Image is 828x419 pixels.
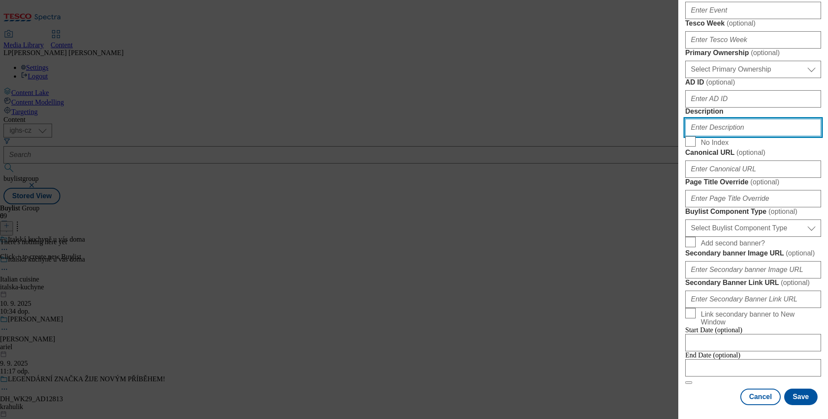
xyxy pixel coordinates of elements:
[685,190,821,207] input: Enter Page Title Override
[750,178,779,186] span: ( optional )
[685,19,821,28] label: Tesco Week
[786,249,815,257] span: ( optional )
[685,90,821,108] input: Enter AD ID
[685,148,821,157] label: Canonical URL
[685,31,821,49] input: Enter Tesco Week
[685,359,821,376] input: Enter Date
[736,149,766,156] span: ( optional )
[685,49,821,57] label: Primary Ownership
[685,261,821,278] input: Enter Secondary banner Image URL
[685,291,821,308] input: Enter Secondary Banner Link URL
[685,278,821,287] label: Secondary Banner Link URL
[769,208,798,215] span: ( optional )
[781,279,810,286] span: ( optional )
[751,49,780,56] span: ( optional )
[685,78,821,87] label: AD ID
[685,2,821,19] input: Enter Event
[685,119,821,136] input: Enter Description
[740,389,780,405] button: Cancel
[726,20,756,27] span: ( optional )
[685,334,821,351] input: Enter Date
[701,239,765,247] span: Add second banner?
[685,249,821,258] label: Secondary banner Image URL
[685,108,821,115] label: Description
[701,139,729,147] span: No Index
[685,178,821,187] label: Page Title Override
[685,160,821,178] input: Enter Canonical URL
[685,207,821,216] label: Buylist Component Type
[685,326,743,334] span: Start Date (optional)
[706,79,735,86] span: ( optional )
[685,351,740,359] span: End Date (optional)
[701,311,818,326] span: Link secondary banner to New Window
[784,389,818,405] button: Save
